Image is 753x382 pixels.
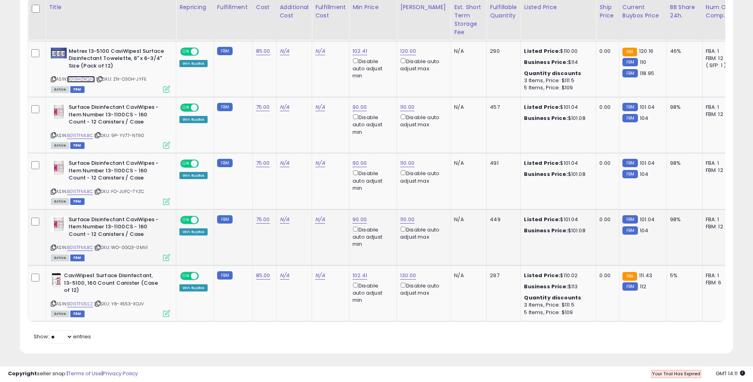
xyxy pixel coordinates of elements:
div: $101.04 [524,216,590,223]
img: 416TjfRCSlL._SL40_.jpg [51,160,67,176]
div: 5 Items, Price: $109 [524,84,590,91]
div: 98% [670,160,696,167]
a: B01ETFMLBC [67,132,93,139]
div: Win BuyBox [179,228,208,235]
div: Current Buybox Price [622,3,663,20]
div: 5% [670,272,696,279]
a: 85.00 [256,272,270,280]
div: ASIN: [51,48,170,92]
div: Disable auto adjust max [400,281,445,297]
div: 3 Items, Price: $111.5 [524,301,590,309]
div: Win BuyBox [179,60,208,67]
div: $101.08 [524,115,590,122]
div: $110.00 [524,48,590,55]
small: FBM [622,159,638,167]
div: Est. Short Term Storage Fee [454,3,483,37]
img: 41gj9U1x2BL._SL40_.jpg [51,272,62,288]
span: ON [181,273,191,280]
div: Cost [256,3,273,12]
b: Metrex 13-5100 CaviWipes1 Surface Disinfectant Towelette, 6" x 6-3/4" Size (Pack of 12) [69,48,165,72]
div: ASIN: [51,160,170,204]
span: OFF [198,48,210,55]
div: $114 [524,59,590,66]
a: N/A [280,47,289,55]
small: FBM [217,271,233,280]
span: All listings currently available for purchase on Amazon [51,255,69,261]
b: Surface Disinfectant CaviWipes - Item Number 13-1100CS - 160 Count - 12 Canisters / Case [69,104,165,128]
span: Your Trial Has Expired [652,370,700,377]
span: FBM [70,311,85,317]
div: FBA: 1 [706,104,732,111]
span: 104 [640,170,648,178]
span: Show: entries [34,333,91,340]
div: 3 Items, Price: $111.5 [524,77,590,84]
div: : [524,294,590,301]
span: ON [181,160,191,167]
small: FBM [622,58,638,66]
b: Listed Price: [524,272,560,279]
span: 101.04 [640,103,655,111]
div: $101.08 [524,171,590,178]
a: N/A [315,47,325,55]
div: $113 [524,283,590,290]
img: 416TjfRCSlL._SL40_.jpg [51,216,67,232]
span: 101.04 [640,159,655,167]
div: 98% [670,216,696,223]
span: | SKU: FO-JUFC-7YZC [94,188,144,195]
span: OFF [198,104,210,111]
a: 110.00 [400,159,414,167]
div: 46% [670,48,696,55]
a: 110.00 [400,216,414,224]
a: B01ETFMLBC [67,244,93,251]
span: 112 [640,283,646,290]
span: FBM [70,86,85,93]
div: Additional Cost [280,3,309,20]
div: 297 [490,272,514,279]
div: 449 [490,216,514,223]
span: ON [181,104,191,111]
div: Ship Price [599,3,615,20]
div: FBM: 12 [706,55,732,62]
div: FBM: 12 [706,111,732,118]
small: FBM [622,226,638,235]
b: Business Price: [524,58,568,66]
b: Business Price: [524,114,568,122]
div: 5 Items, Price: $109 [524,309,590,316]
small: FBM [622,114,638,122]
div: FBA: 1 [706,160,732,167]
a: 110.00 [400,103,414,111]
div: $110.02 [524,272,590,279]
div: 290 [490,48,514,55]
a: 75.00 [256,103,270,111]
div: Disable auto adjust min [352,281,391,304]
div: FBA: 1 [706,272,732,279]
b: Business Price: [524,170,568,178]
a: 130.00 [400,272,416,280]
span: All listings currently available for purchase on Amazon [51,142,69,149]
div: Listed Price [524,3,593,12]
a: 120.00 [400,47,416,55]
img: 416TjfRCSlL._SL40_.jpg [51,104,67,120]
b: CaviWipes1 Surface Disinfectant, 13-5100, 160 Count Canister (Case of 12) [64,272,160,296]
b: Quantity discounts [524,294,581,301]
a: 75.00 [256,216,270,224]
span: 104 [640,227,648,234]
a: B01ETFG5S2 [67,301,93,307]
small: FBM [622,103,638,111]
span: | SKU: 9P-YV77-NT90 [94,132,144,139]
span: | SKU: ZN-O30H-JYFE [96,76,146,82]
span: FBM [70,255,85,261]
span: | SKU: Y8-4553-XOJV [94,301,144,307]
b: Surface Disinfectant CaviWipes - Item Number 13-1100CS - 160 Count - 12 Canisters / Case [69,216,165,240]
span: 2025-10-13 14:11 GMT [716,370,745,377]
div: 457 [490,104,514,111]
small: FBM [217,103,233,111]
b: Surface Disinfectant CaviWipes - Item Number 13-1100CS - 160 Count - 12 Canisters / Case [69,160,165,184]
div: : [524,70,590,77]
span: OFF [198,273,210,280]
span: OFF [198,216,210,223]
a: N/A [315,216,325,224]
small: FBM [622,215,638,224]
div: 0.00 [599,104,612,111]
div: [PERSON_NAME] [400,3,447,12]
